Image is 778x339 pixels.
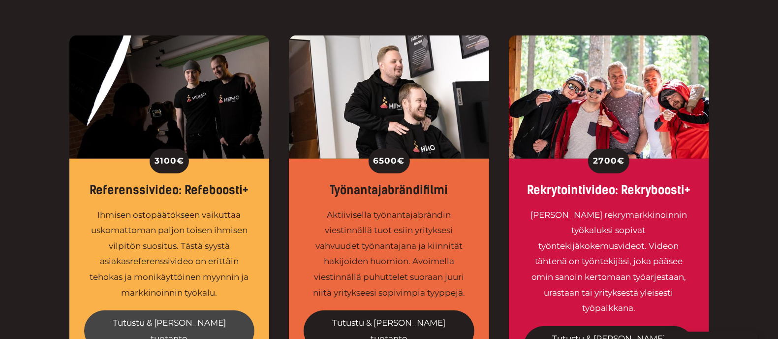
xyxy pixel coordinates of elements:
[369,149,410,173] div: 6500
[69,35,270,159] img: Referenssivideo on myynnin työkalu.
[524,207,694,316] div: [PERSON_NAME] rekrymarkkinoinnin työkaluksi sopivat työntekijäkokemusvideot. Videon tähtenä on ty...
[588,149,629,173] div: 2700
[304,183,474,198] div: Työnantajabrändifilmi
[398,153,405,169] span: €
[177,153,184,169] span: €
[509,35,709,159] img: Rekryvideo päästää työntekijäsi valokeilaan.
[617,153,624,169] span: €
[84,183,255,198] div: Referenssivideo: Refeboosti+
[289,35,489,159] img: Työnantajabrändi ja sen viestintä sujuu videoilla.
[524,183,694,198] div: Rekrytointivideo: Rekryboosti+
[150,149,189,173] div: 3100
[84,207,255,301] div: Ihmisen ostopäätökseen vaikuttaa uskomattoman paljon toisen ihmisen vilpitön suositus. Tästä syys...
[304,207,474,301] div: Aktiivisella työnantajabrändin viestinnällä tuot esiin yrityksesi vahvuudet työnantajana ja kiinn...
